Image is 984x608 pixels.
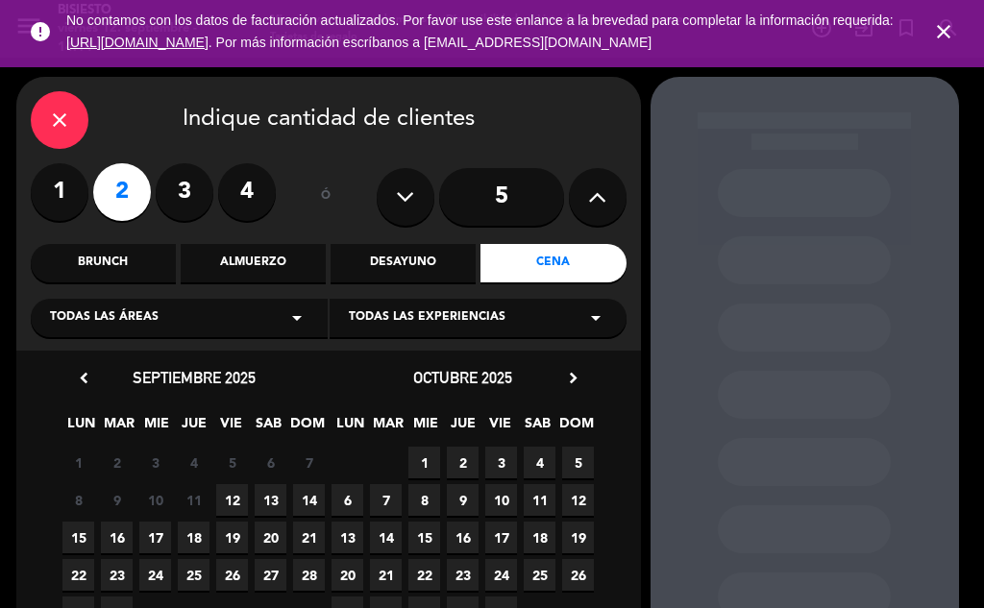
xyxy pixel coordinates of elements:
[255,447,286,478] span: 6
[413,368,512,387] span: octubre 2025
[255,484,286,516] span: 13
[485,484,517,516] span: 10
[331,244,476,282] div: Desayuno
[156,163,213,221] label: 3
[66,12,894,50] span: No contamos con los datos de facturación actualizados. Por favor use este enlance a la brevedad p...
[31,163,88,221] label: 1
[139,484,171,516] span: 10
[524,559,555,591] span: 25
[290,412,322,444] span: DOM
[332,522,363,553] span: 13
[66,35,209,50] a: [URL][DOMAIN_NAME]
[408,484,440,516] span: 8
[562,559,594,591] span: 26
[295,163,357,231] div: ó
[485,559,517,591] span: 24
[103,412,135,444] span: MAR
[253,412,284,444] span: SAB
[562,484,594,516] span: 12
[133,368,256,387] span: septiembre 2025
[178,522,209,553] span: 18
[370,522,402,553] span: 14
[334,412,366,444] span: LUN
[255,522,286,553] span: 20
[293,559,325,591] span: 28
[370,484,402,516] span: 7
[215,412,247,444] span: VIE
[485,522,517,553] span: 17
[349,308,505,328] span: Todas las experiencias
[139,522,171,553] span: 17
[216,522,248,553] span: 19
[562,522,594,553] span: 19
[524,484,555,516] span: 11
[101,522,133,553] span: 16
[524,522,555,553] span: 18
[93,163,151,221] label: 2
[31,91,627,149] div: Indique cantidad de clientes
[181,244,326,282] div: Almuerzo
[62,522,94,553] span: 15
[480,244,626,282] div: Cena
[524,447,555,478] span: 4
[293,522,325,553] span: 21
[447,447,479,478] span: 2
[447,559,479,591] span: 23
[332,559,363,591] span: 20
[932,20,955,43] i: close
[62,447,94,478] span: 1
[140,412,172,444] span: MIE
[139,447,171,478] span: 3
[216,447,248,478] span: 5
[31,244,176,282] div: Brunch
[522,412,553,444] span: SAB
[48,109,71,132] i: close
[74,368,94,388] i: chevron_left
[62,559,94,591] span: 22
[101,559,133,591] span: 23
[447,412,479,444] span: JUE
[584,306,607,329] i: arrow_drop_down
[562,447,594,478] span: 5
[408,522,440,553] span: 15
[408,447,440,478] span: 1
[218,163,276,221] label: 4
[101,484,133,516] span: 9
[62,484,94,516] span: 8
[216,559,248,591] span: 26
[216,484,248,516] span: 12
[293,447,325,478] span: 7
[178,412,209,444] span: JUE
[370,559,402,591] span: 21
[285,306,308,329] i: arrow_drop_down
[563,368,583,388] i: chevron_right
[484,412,516,444] span: VIE
[447,484,479,516] span: 9
[178,559,209,591] span: 25
[101,447,133,478] span: 2
[65,412,97,444] span: LUN
[409,412,441,444] span: MIE
[408,559,440,591] span: 22
[255,559,286,591] span: 27
[559,412,591,444] span: DOM
[332,484,363,516] span: 6
[29,20,52,43] i: error
[485,447,517,478] span: 3
[178,447,209,478] span: 4
[209,35,652,50] a: . Por más información escríbanos a [EMAIL_ADDRESS][DOMAIN_NAME]
[139,559,171,591] span: 24
[50,308,159,328] span: Todas las áreas
[372,412,404,444] span: MAR
[447,522,479,553] span: 16
[178,484,209,516] span: 11
[293,484,325,516] span: 14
